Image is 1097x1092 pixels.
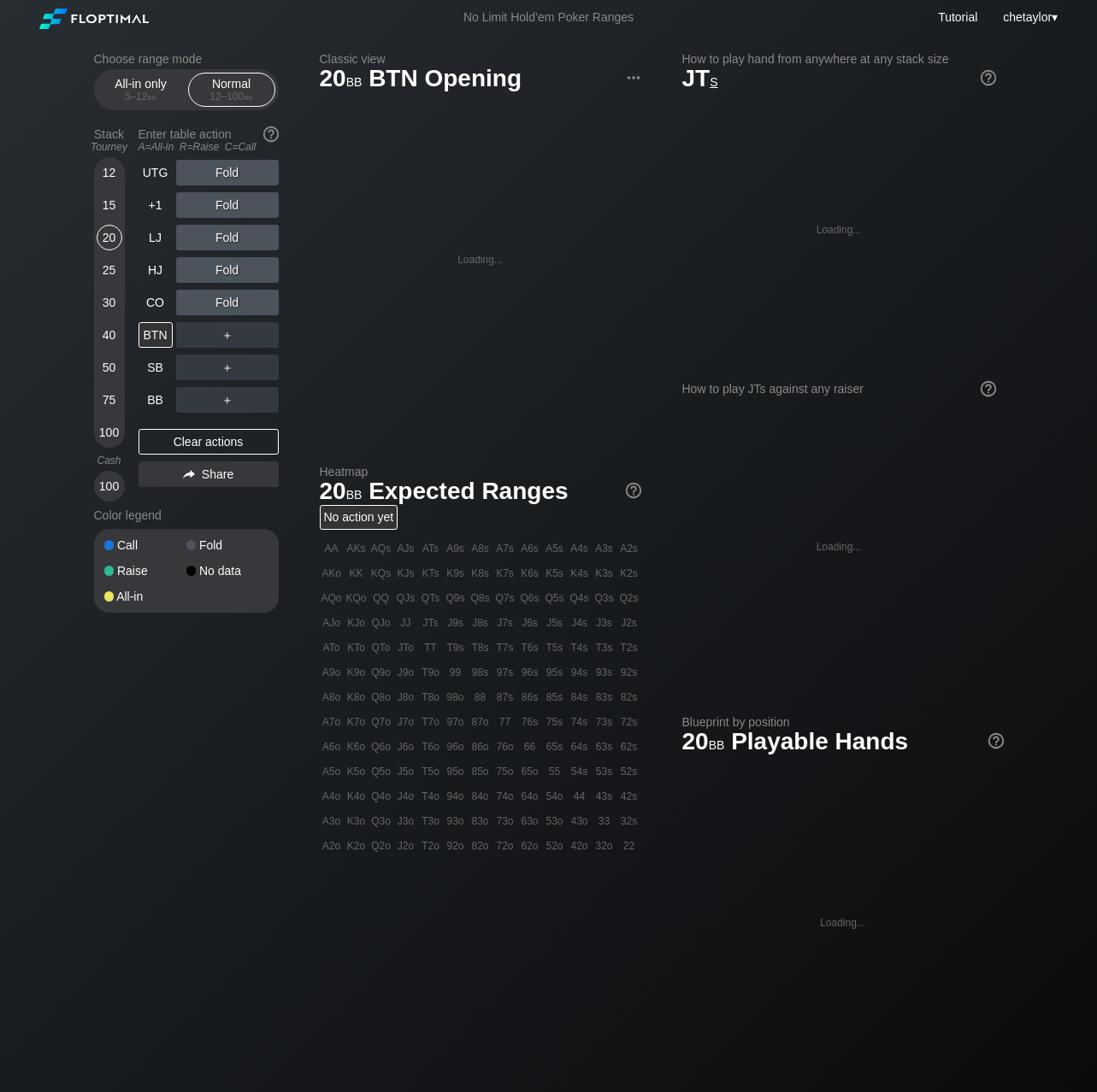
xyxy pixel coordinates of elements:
div: KTo [345,636,369,660]
div: BB [139,387,173,413]
img: help.32db89a4.svg [624,481,643,500]
div: 86s [518,685,542,709]
div: T6o [419,735,443,759]
div: Enter table action [139,120,279,160]
h2: Classic view [320,52,641,66]
div: SB [139,355,173,380]
span: bb [346,484,363,502]
div: J6o [394,735,418,759]
img: share.864f2f62.svg [183,470,195,479]
div: Tourney [87,141,132,153]
div: J2s [617,611,641,635]
h2: How to play hand from anywhere at any stack size [682,52,996,66]
div: Q2s [617,586,641,610]
div: A8s [469,537,492,561]
div: 100 [97,473,122,499]
div: Q3o [369,809,393,833]
div: T3s [593,636,616,660]
div: Loading... [817,224,862,236]
div: 52o [543,834,567,858]
h1: Expected Ranges [320,477,641,505]
div: 76s [518,710,542,734]
div: 92s [617,660,641,684]
div: 100 [97,420,122,445]
span: bb [709,734,725,753]
div: 43o [568,809,592,833]
div: T8o [419,685,443,709]
div: T6s [518,636,542,660]
div: A5o [320,760,344,784]
div: J7o [394,710,418,734]
div: J9o [394,660,418,684]
div: 98s [469,660,492,684]
div: Clear actions [139,429,279,455]
img: ellipsis.fd386fe8.svg [624,68,643,87]
div: AKo [320,561,344,585]
div: 62o [518,834,542,858]
div: K8o [345,685,369,709]
div: How to play JTs against any raiser [682,382,996,396]
div: 73o [493,809,517,833]
div: 96s [518,660,542,684]
div: Q4s [568,586,592,610]
div: 82s [617,685,641,709]
div: 82o [469,834,492,858]
div: 87s [493,685,517,709]
span: 20 [680,729,728,757]
div: 84s [568,685,592,709]
div: ＋ [176,322,279,348]
div: 74s [568,710,592,734]
div: K5o [345,760,369,784]
div: 96o [444,735,468,759]
div: A7o [320,710,344,734]
div: 92o [444,834,468,858]
div: A4s [568,537,592,561]
div: 54o [543,784,567,808]
div: K6o [345,735,369,759]
div: 30 [97,290,122,315]
div: 22 [617,834,641,858]
div: A9s [444,537,468,561]
div: K3s [593,561,616,585]
div: 63s [593,735,616,759]
div: 83s [593,685,616,709]
h1: Playable Hands [682,727,1004,755]
div: 5 – 12 [105,91,177,103]
div: 50 [97,355,122,380]
div: 66 [518,735,542,759]
div: Raise [104,565,186,577]
div: K8s [469,561,492,585]
span: 20 [317,66,365,94]
span: s [710,71,717,90]
div: 83o [469,809,492,833]
div: 97s [493,660,517,684]
img: help.32db89a4.svg [979,379,998,398]
div: 63o [518,809,542,833]
div: K9o [345,660,369,684]
span: chetaylor [1003,10,1052,24]
div: A3o [320,809,344,833]
span: bb [148,91,157,103]
div: ＋ [176,387,279,413]
div: 94o [444,784,468,808]
div: Call [104,539,186,551]
div: Q4o [369,784,393,808]
div: QQ [369,586,393,610]
div: AA [320,537,344,561]
div: 42o [568,834,592,858]
div: A5s [543,537,567,561]
div: 52s [617,760,641,784]
div: A8o [320,685,344,709]
div: 88 [469,685,492,709]
div: J8s [469,611,492,635]
a: Tutorial [938,10,977,24]
div: 55 [543,760,567,784]
div: T5s [543,636,567,660]
div: 95s [543,660,567,684]
img: help.32db89a4.svg [987,731,1006,750]
div: 94s [568,660,592,684]
div: 62s [617,735,641,759]
div: 64o [518,784,542,808]
h2: Choose range mode [94,52,279,66]
div: 15 [97,192,122,218]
